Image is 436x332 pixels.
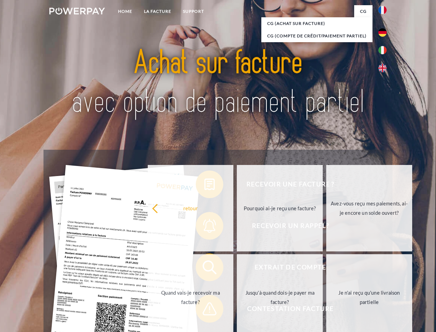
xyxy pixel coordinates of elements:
[241,203,319,213] div: Pourquoi ai-je reçu une facture?
[261,17,372,30] a: CG (achat sur facture)
[378,6,387,14] img: fr
[138,5,177,18] a: LA FACTURE
[378,28,387,37] img: de
[66,33,370,132] img: title-powerpay_fr.svg
[378,46,387,54] img: it
[241,288,319,307] div: Jusqu'à quand dois-je payer ma facture?
[152,288,230,307] div: Quand vais-je recevoir ma facture?
[261,30,372,42] a: CG (Compte de crédit/paiement partiel)
[49,8,105,15] img: logo-powerpay-white.svg
[330,288,408,307] div: Je n'ai reçu qu'une livraison partielle
[354,5,372,18] a: CG
[330,199,408,218] div: Avez-vous reçu mes paiements, ai-je encore un solde ouvert?
[378,64,387,72] img: en
[177,5,210,18] a: Support
[326,165,412,251] a: Avez-vous reçu mes paiements, ai-je encore un solde ouvert?
[152,203,230,213] div: retour
[112,5,138,18] a: Home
